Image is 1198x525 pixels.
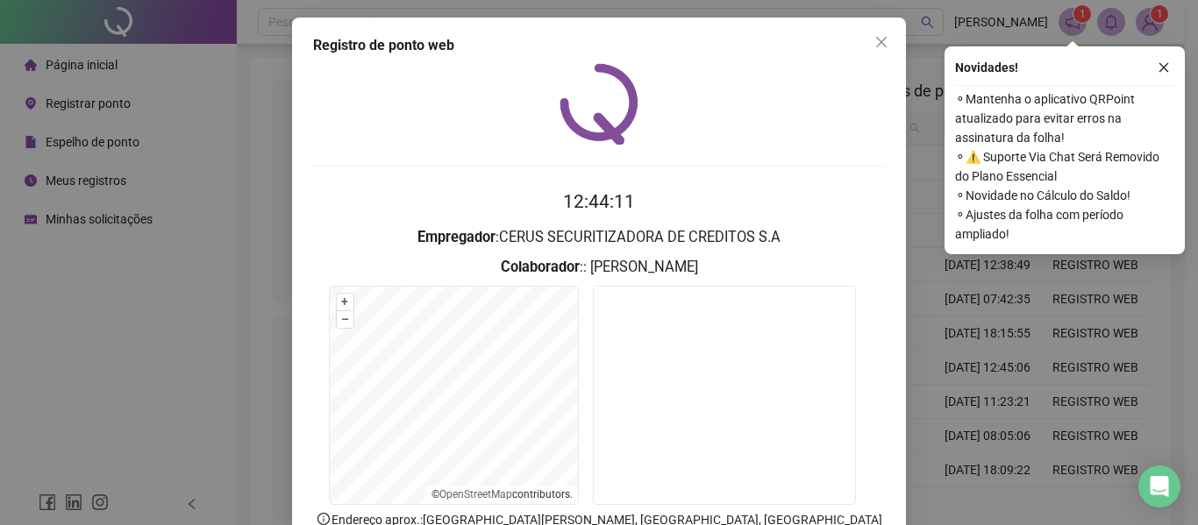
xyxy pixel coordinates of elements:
span: ⚬ Ajustes da folha com período ampliado! [955,205,1174,244]
li: © contributors. [431,488,573,500]
div: Registro de ponto web [313,35,885,56]
span: ⚬ ⚠️ Suporte Via Chat Será Removido do Plano Essencial [955,147,1174,186]
span: Novidades ! [955,58,1018,77]
div: Open Intercom Messenger [1138,465,1180,507]
h3: : CERUS SECURITIZADORA DE CREDITOS S.A [313,226,885,249]
img: QRPoint [560,63,638,145]
button: Close [867,28,895,56]
span: close [874,35,888,49]
span: ⚬ Novidade no Cálculo do Saldo! [955,186,1174,205]
button: + [337,294,353,310]
strong: Colaborador [501,259,580,275]
button: – [337,311,353,328]
time: 12:44:11 [563,191,635,212]
h3: : : [PERSON_NAME] [313,256,885,279]
strong: Empregador [417,229,496,245]
a: OpenStreetMap [439,488,512,500]
span: ⚬ Mantenha o aplicativo QRPoint atualizado para evitar erros na assinatura da folha! [955,89,1174,147]
span: close [1158,61,1170,74]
